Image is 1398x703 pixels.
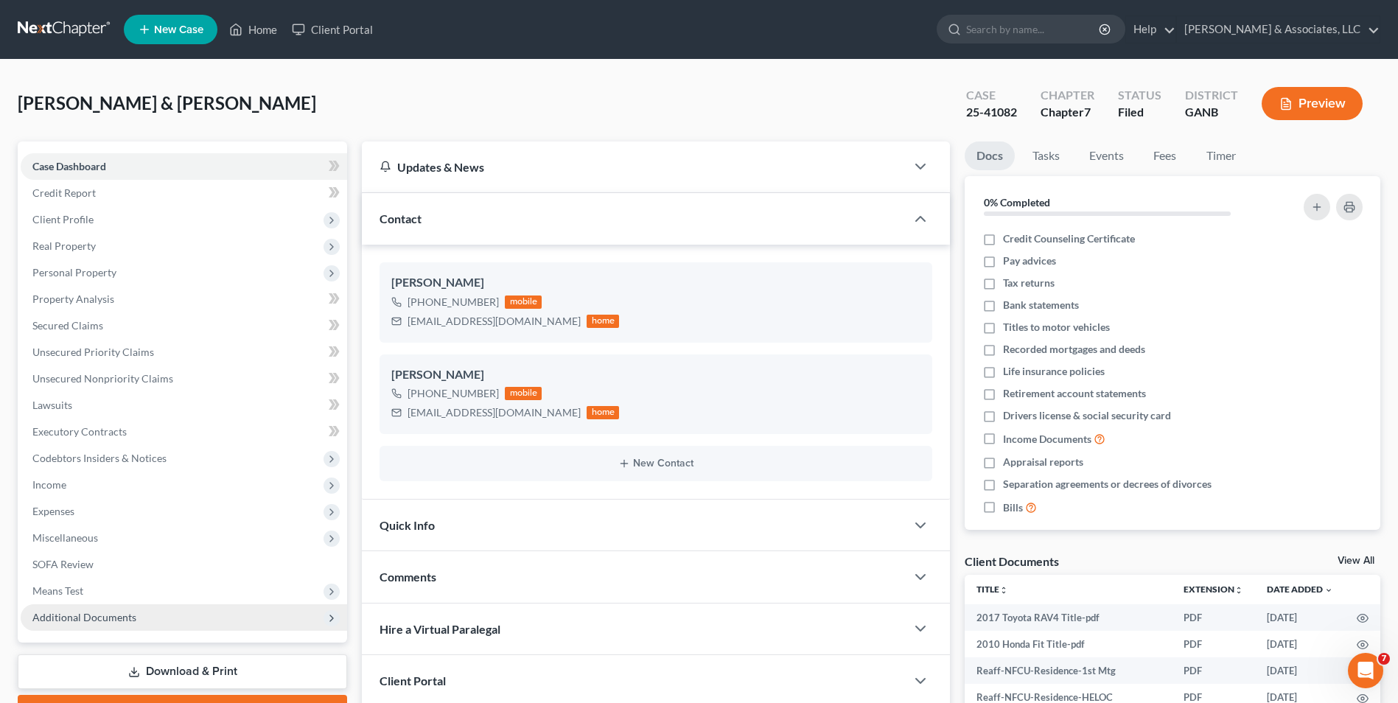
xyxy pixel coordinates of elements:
[408,405,581,420] div: [EMAIL_ADDRESS][DOMAIN_NAME]
[32,452,167,464] span: Codebtors Insiders & Notices
[380,674,446,688] span: Client Portal
[966,104,1017,121] div: 25-41082
[984,196,1050,209] strong: 0% Completed
[32,160,106,172] span: Case Dashboard
[21,419,347,445] a: Executory Contracts
[1003,320,1110,335] span: Titles to motor vehicles
[1021,141,1072,170] a: Tasks
[380,211,422,225] span: Contact
[32,584,83,597] span: Means Test
[976,584,1008,595] a: Titleunfold_more
[1177,16,1380,43] a: [PERSON_NAME] & Associates, LLC
[380,518,435,532] span: Quick Info
[1172,631,1255,657] td: PDF
[32,558,94,570] span: SOFA Review
[408,386,499,401] div: [PHONE_NUMBER]
[21,153,347,180] a: Case Dashboard
[1041,87,1094,104] div: Chapter
[32,478,66,491] span: Income
[1184,584,1243,595] a: Extensionunfold_more
[1084,105,1091,119] span: 7
[32,531,98,544] span: Miscellaneous
[408,314,581,329] div: [EMAIL_ADDRESS][DOMAIN_NAME]
[1142,141,1189,170] a: Fees
[154,24,203,35] span: New Case
[21,339,347,366] a: Unsecured Priority Claims
[32,239,96,252] span: Real Property
[1262,87,1363,120] button: Preview
[1185,104,1238,121] div: GANB
[391,458,920,469] button: New Contact
[18,92,316,113] span: [PERSON_NAME] & [PERSON_NAME]
[965,604,1172,631] td: 2017 Toyota RAV4 Title-pdf
[1118,104,1161,121] div: Filed
[1118,87,1161,104] div: Status
[21,366,347,392] a: Unsecured Nonpriority Claims
[32,399,72,411] span: Lawsuits
[408,295,499,309] div: [PHONE_NUMBER]
[391,274,920,292] div: [PERSON_NAME]
[32,186,96,199] span: Credit Report
[380,622,500,636] span: Hire a Virtual Paralegal
[21,286,347,312] a: Property Analysis
[1324,586,1333,595] i: expand_more
[1003,477,1212,492] span: Separation agreements or decrees of divorces
[1003,276,1055,290] span: Tax returns
[966,15,1101,43] input: Search by name...
[1003,386,1146,401] span: Retirement account statements
[965,141,1015,170] a: Docs
[32,505,74,517] span: Expenses
[1003,408,1171,423] span: Drivers license & social security card
[1172,604,1255,631] td: PDF
[1185,87,1238,104] div: District
[1338,556,1374,566] a: View All
[284,16,380,43] a: Client Portal
[1234,586,1243,595] i: unfold_more
[32,372,173,385] span: Unsecured Nonpriority Claims
[1003,432,1091,447] span: Income Documents
[32,319,103,332] span: Secured Claims
[32,266,116,279] span: Personal Property
[1003,231,1135,246] span: Credit Counseling Certificate
[32,425,127,438] span: Executory Contracts
[1041,104,1094,121] div: Chapter
[21,551,347,578] a: SOFA Review
[1255,604,1345,631] td: [DATE]
[380,159,888,175] div: Updates & News
[21,312,347,339] a: Secured Claims
[1003,500,1023,515] span: Bills
[1267,584,1333,595] a: Date Added expand_more
[380,570,436,584] span: Comments
[1255,631,1345,657] td: [DATE]
[505,295,542,309] div: mobile
[966,87,1017,104] div: Case
[18,654,347,689] a: Download & Print
[1077,141,1136,170] a: Events
[21,392,347,419] a: Lawsuits
[391,366,920,384] div: [PERSON_NAME]
[32,611,136,623] span: Additional Documents
[1348,653,1383,688] iframe: Intercom live chat
[21,180,347,206] a: Credit Report
[1255,657,1345,684] td: [DATE]
[1003,342,1145,357] span: Recorded mortgages and deeds
[999,586,1008,595] i: unfold_more
[587,406,619,419] div: home
[32,213,94,225] span: Client Profile
[587,315,619,328] div: home
[965,657,1172,684] td: Reaff-NFCU-Residence-1st Mtg
[32,346,154,358] span: Unsecured Priority Claims
[1172,657,1255,684] td: PDF
[965,631,1172,657] td: 2010 Honda Fit Title-pdf
[1378,653,1390,665] span: 7
[1195,141,1248,170] a: Timer
[1003,364,1105,379] span: Life insurance policies
[32,293,114,305] span: Property Analysis
[965,553,1059,569] div: Client Documents
[505,387,542,400] div: mobile
[1003,298,1079,312] span: Bank statements
[222,16,284,43] a: Home
[1003,253,1056,268] span: Pay advices
[1126,16,1175,43] a: Help
[1003,455,1083,469] span: Appraisal reports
